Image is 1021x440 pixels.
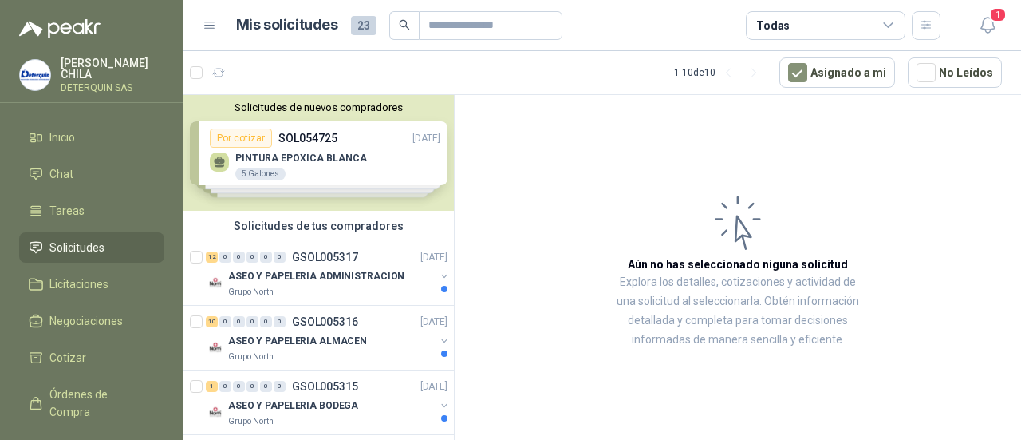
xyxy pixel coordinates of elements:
[206,381,218,392] div: 1
[292,316,358,327] p: GSOL005316
[292,252,358,263] p: GSOL005317
[233,316,245,327] div: 0
[989,7,1007,22] span: 1
[49,202,85,220] span: Tareas
[399,19,410,30] span: search
[292,381,358,392] p: GSOL005315
[206,252,218,263] div: 12
[260,381,272,392] div: 0
[973,11,1002,40] button: 1
[228,286,274,299] p: Grupo North
[49,275,108,293] span: Licitaciones
[233,252,245,263] div: 0
[274,252,286,263] div: 0
[219,316,231,327] div: 0
[260,316,272,327] div: 0
[206,338,225,357] img: Company Logo
[233,381,245,392] div: 0
[206,248,451,299] a: 12 0 0 0 0 0 GSOL005317[DATE] Company LogoASEO Y PAPELERIA ADMINISTRACIONGrupo North
[61,83,164,93] p: DETERQUIN SAS
[183,211,454,241] div: Solicitudes de tus compradores
[61,57,164,80] p: [PERSON_NAME] CHILA
[49,129,75,146] span: Inicio
[228,351,274,363] p: Grupo North
[19,232,164,263] a: Solicitudes
[19,159,164,189] a: Chat
[206,312,451,363] a: 10 0 0 0 0 0 GSOL005316[DATE] Company LogoASEO Y PAPELERIA ALMACENGrupo North
[183,95,454,211] div: Solicitudes de nuevos compradoresPor cotizarSOL054725[DATE] PINTURA EPOXICA BLANCA5 GalonesPor co...
[19,343,164,373] a: Cotizar
[19,122,164,153] a: Inicio
[19,379,164,427] a: Órdenes de Compra
[236,14,338,37] h1: Mis solicitudes
[49,239,104,256] span: Solicitudes
[260,252,272,263] div: 0
[219,252,231,263] div: 0
[420,250,447,265] p: [DATE]
[49,349,86,367] span: Cotizar
[19,196,164,226] a: Tareas
[190,101,447,113] button: Solicitudes de nuevos compradores
[908,57,1002,88] button: No Leídos
[246,381,258,392] div: 0
[628,256,848,273] h3: Aún no has seleccionado niguna solicitud
[779,57,895,88] button: Asignado a mi
[206,377,451,428] a: 1 0 0 0 0 0 GSOL005315[DATE] Company LogoASEO Y PAPELERIA BODEGAGrupo North
[246,252,258,263] div: 0
[219,381,231,392] div: 0
[19,19,101,38] img: Logo peakr
[49,386,149,421] span: Órdenes de Compra
[351,16,376,35] span: 23
[19,306,164,336] a: Negociaciones
[674,60,767,85] div: 1 - 10 de 10
[756,17,790,34] div: Todas
[206,316,218,327] div: 10
[420,315,447,330] p: [DATE]
[274,381,286,392] div: 0
[274,316,286,327] div: 0
[49,165,73,183] span: Chat
[19,269,164,299] a: Licitaciones
[228,334,367,349] p: ASEO Y PAPELERIA ALMACEN
[49,312,123,330] span: Negociaciones
[420,379,447,394] p: [DATE]
[206,273,225,292] img: Company Logo
[20,60,50,90] img: Company Logo
[228,415,274,428] p: Grupo North
[614,273,861,350] p: Explora los detalles, cotizaciones y actividad de una solicitud al seleccionarla. Obtén informaci...
[228,398,358,414] p: ASEO Y PAPELERIA BODEGA
[206,402,225,422] img: Company Logo
[246,316,258,327] div: 0
[228,269,404,284] p: ASEO Y PAPELERIA ADMINISTRACION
